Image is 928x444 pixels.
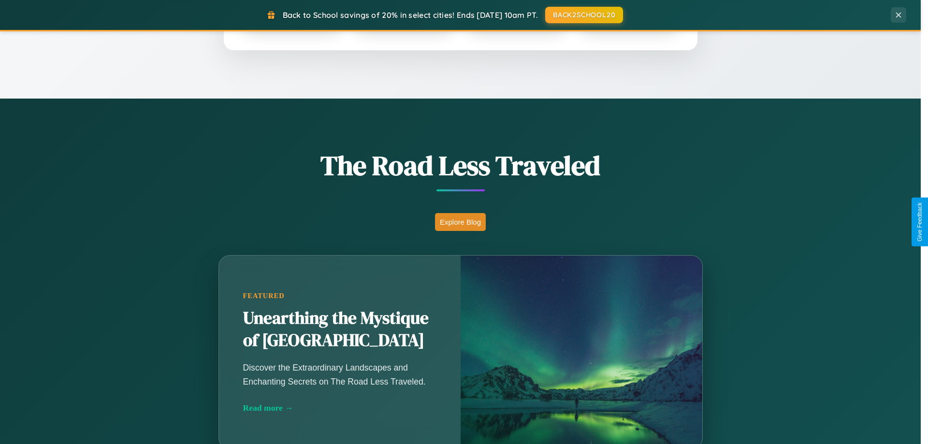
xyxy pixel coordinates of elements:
h1: The Road Less Traveled [171,147,751,184]
span: Back to School savings of 20% in select cities! Ends [DATE] 10am PT. [283,10,538,20]
div: Featured [243,292,436,300]
div: Give Feedback [916,202,923,242]
button: BACK2SCHOOL20 [545,7,623,23]
button: Explore Blog [435,213,486,231]
p: Discover the Extraordinary Landscapes and Enchanting Secrets on The Road Less Traveled. [243,361,436,388]
h2: Unearthing the Mystique of [GEOGRAPHIC_DATA] [243,307,436,352]
div: Read more → [243,403,436,413]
